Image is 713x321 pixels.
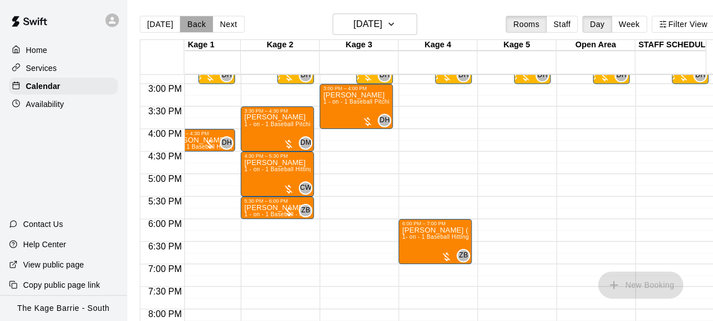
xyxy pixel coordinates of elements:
[23,279,100,291] p: Copy public page link
[582,16,612,33] button: Day
[379,115,389,126] span: DH
[598,279,683,289] span: You don't have the permission to add bookings
[303,136,312,150] span: Dave Maxamenko
[382,69,391,82] span: Dan Hodgins
[145,129,185,139] span: 4:00 PM
[299,181,312,195] div: Cole White
[180,16,213,33] button: Back
[299,69,312,82] div: Dan Hodgins
[457,69,470,82] div: Dan Hodgins
[222,70,232,81] span: DH
[17,302,110,314] p: The Kage Barrie - South
[614,69,628,82] div: Dan Hodgins
[540,69,549,82] span: Dan Hodgins
[9,78,118,95] a: Calendar
[145,106,185,116] span: 3:30 PM
[26,63,57,74] p: Services
[244,166,364,172] span: 1 - on - 1 Baseball Hitting and Pitching Clinic
[222,137,232,149] span: DH
[458,70,468,81] span: DH
[303,69,312,82] span: Dan Hodgins
[224,136,233,150] span: Dan Hodgins
[378,114,391,127] div: Dan Hodgins
[165,131,211,136] div: 4:00 PM – 4:30 PM
[477,40,556,51] div: Kage 5
[612,16,647,33] button: Week
[698,69,707,82] span: Dan Hodgins
[398,40,477,51] div: Kage 4
[303,181,312,195] span: Cole White
[9,60,118,77] a: Services
[457,249,470,262] div: Zach Biery
[320,40,398,51] div: Kage 3
[145,242,185,251] span: 6:30 PM
[333,14,417,35] button: [DATE]
[145,264,185,274] span: 7:00 PM
[323,86,369,91] div: 3:00 PM – 4:00 PM
[23,219,63,230] p: Contact Us
[241,151,314,197] div: 4:30 PM – 5:30 PM: Jack Berry
[241,197,314,219] div: 5:30 PM – 6:00 PM: luke brunton
[459,250,468,261] span: ZB
[145,219,185,229] span: 6:00 PM
[323,99,412,105] span: 1 - on - 1 Baseball Pitching Clinic
[26,44,47,56] p: Home
[140,16,180,33] button: [DATE]
[537,70,547,81] span: DH
[535,69,549,82] div: Dan Hodgins
[244,198,290,204] div: 5:30 PM – 6:00 PM
[241,106,314,151] div: 3:30 PM – 4:30 PM: Leo Pierce
[145,151,185,161] span: 4:30 PM
[402,221,448,226] div: 6:00 PM – 7:00 PM
[320,84,393,129] div: 3:00 PM – 4:00 PM: Owen Purton
[461,69,470,82] span: Dan Hodgins
[382,114,391,127] span: Dan Hodgins
[616,70,626,81] span: DH
[556,40,635,51] div: Open Area
[145,287,185,296] span: 7:30 PM
[241,40,320,51] div: Kage 2
[695,70,705,81] span: DH
[619,69,628,82] span: Dan Hodgins
[26,81,60,92] p: Calendar
[145,84,185,93] span: 3:00 PM
[300,137,311,149] span: DM
[162,129,235,151] div: 4:00 PM – 4:30 PM: Cohen Bouffard
[303,204,312,217] span: Zach Biery
[378,69,391,82] div: Dan Hodgins
[212,16,244,33] button: Next
[224,69,233,82] span: Dan Hodgins
[26,99,64,110] p: Availability
[244,108,290,114] div: 3:30 PM – 4:30 PM
[300,182,312,194] span: CW
[299,204,312,217] div: Zach Biery
[220,69,233,82] div: Dan Hodgins
[165,144,233,150] span: 1 - on - 1 Baseball Hitting
[244,211,337,217] span: 1 - on - 1 Baseball - Pitching Clinic
[398,219,472,264] div: 6:00 PM – 7:00 PM: 1- on - 1 Baseball Hitting Clinic
[145,309,185,319] span: 8:00 PM
[244,121,333,127] span: 1 - on - 1 Baseball Pitching Clinic
[162,40,241,51] div: Kage 1
[145,174,185,184] span: 5:00 PM
[299,136,312,150] div: Dave Maxamenko
[301,205,310,216] span: ZB
[244,153,290,159] div: 4:30 PM – 5:30 PM
[23,259,84,270] p: View public page
[546,16,578,33] button: Staff
[402,234,485,240] span: 1- on - 1 Baseball Hitting Clinic
[145,197,185,206] span: 5:30 PM
[353,16,382,32] h6: [DATE]
[9,42,118,59] a: Home
[461,249,470,262] span: Zach Biery
[506,16,546,33] button: Rooms
[220,136,233,150] div: Dan Hodgins
[9,96,118,113] a: Availability
[23,239,66,250] p: Help Center
[300,70,311,81] span: DH
[379,70,389,81] span: DH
